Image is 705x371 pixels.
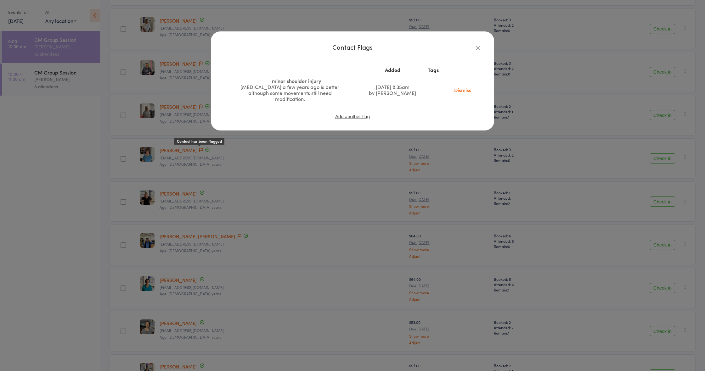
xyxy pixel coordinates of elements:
[223,44,482,50] div: Contact Flags
[272,77,321,84] span: minor shoulder injury
[449,86,476,93] a: Dismiss this flag
[423,64,444,75] th: Tags
[362,75,423,104] td: [DATE] 8:35am by [PERSON_NAME]
[235,84,345,102] div: [MEDICAL_DATA] a few years ago is better although some movements still need modification.
[335,114,370,119] button: Add another flag
[362,64,423,75] th: Added
[174,138,224,145] div: Contact has been flagged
